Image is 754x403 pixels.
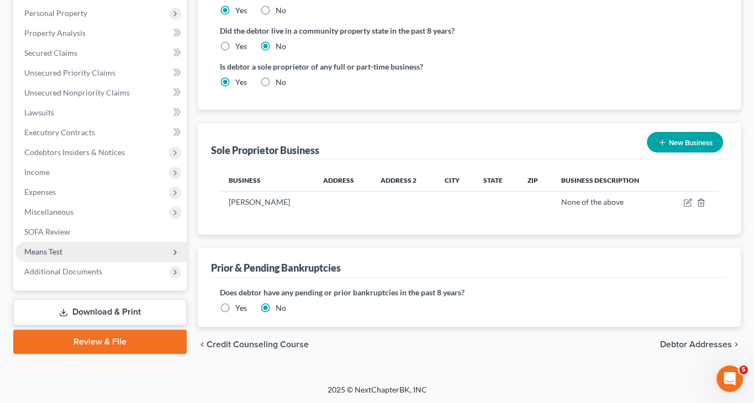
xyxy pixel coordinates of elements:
label: No [276,41,286,52]
button: Debtor Addresses chevron_right [660,340,741,349]
label: Did the debtor live in a community property state in the past 8 years? [220,25,719,36]
label: Does debtor have any pending or prior bankruptcies in the past 8 years? [220,287,719,298]
span: Credit Counseling Course [207,340,309,349]
div: Sole Proprietor Business [211,144,319,157]
span: Miscellaneous [24,207,73,216]
span: Executory Contracts [24,128,95,137]
label: Yes [235,5,247,16]
label: Yes [235,303,247,314]
div: Prior & Pending Bankruptcies [211,261,341,274]
i: chevron_left [198,340,207,349]
iframe: Intercom live chat [716,365,743,392]
th: Business Description [552,169,666,191]
label: Is debtor a sole proprietor of any full or part-time business? [220,61,463,72]
span: 5 [739,365,748,374]
span: Income [24,167,50,177]
span: Codebtors Insiders & Notices [24,147,125,157]
a: Lawsuits [15,103,187,123]
th: State [474,169,519,191]
th: Business [220,169,314,191]
th: Address 2 [372,169,436,191]
th: Zip [519,169,552,191]
i: chevron_right [732,340,741,349]
span: Unsecured Nonpriority Claims [24,88,130,97]
a: Unsecured Priority Claims [15,63,187,83]
label: No [276,303,286,314]
th: City [436,169,474,191]
label: Yes [235,77,247,88]
a: Review & File [13,330,187,354]
td: [PERSON_NAME] [220,192,314,213]
a: Download & Print [13,299,187,325]
span: Additional Documents [24,267,102,276]
span: SOFA Review [24,227,70,236]
button: chevron_left Credit Counseling Course [198,340,309,349]
a: SOFA Review [15,222,187,242]
span: Lawsuits [24,108,54,117]
span: Property Analysis [24,28,86,38]
td: None of the above [552,192,666,213]
span: Expenses [24,187,56,197]
th: Address [314,169,372,191]
button: New Business [647,132,723,152]
a: Unsecured Nonpriority Claims [15,83,187,103]
label: No [276,5,286,16]
a: Executory Contracts [15,123,187,142]
span: Unsecured Priority Claims [24,68,115,77]
span: Debtor Addresses [660,340,732,349]
a: Secured Claims [15,43,187,63]
label: No [276,77,286,88]
label: Yes [235,41,247,52]
a: Property Analysis [15,23,187,43]
span: Means Test [24,247,62,256]
span: Personal Property [24,8,87,18]
span: Secured Claims [24,48,77,57]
